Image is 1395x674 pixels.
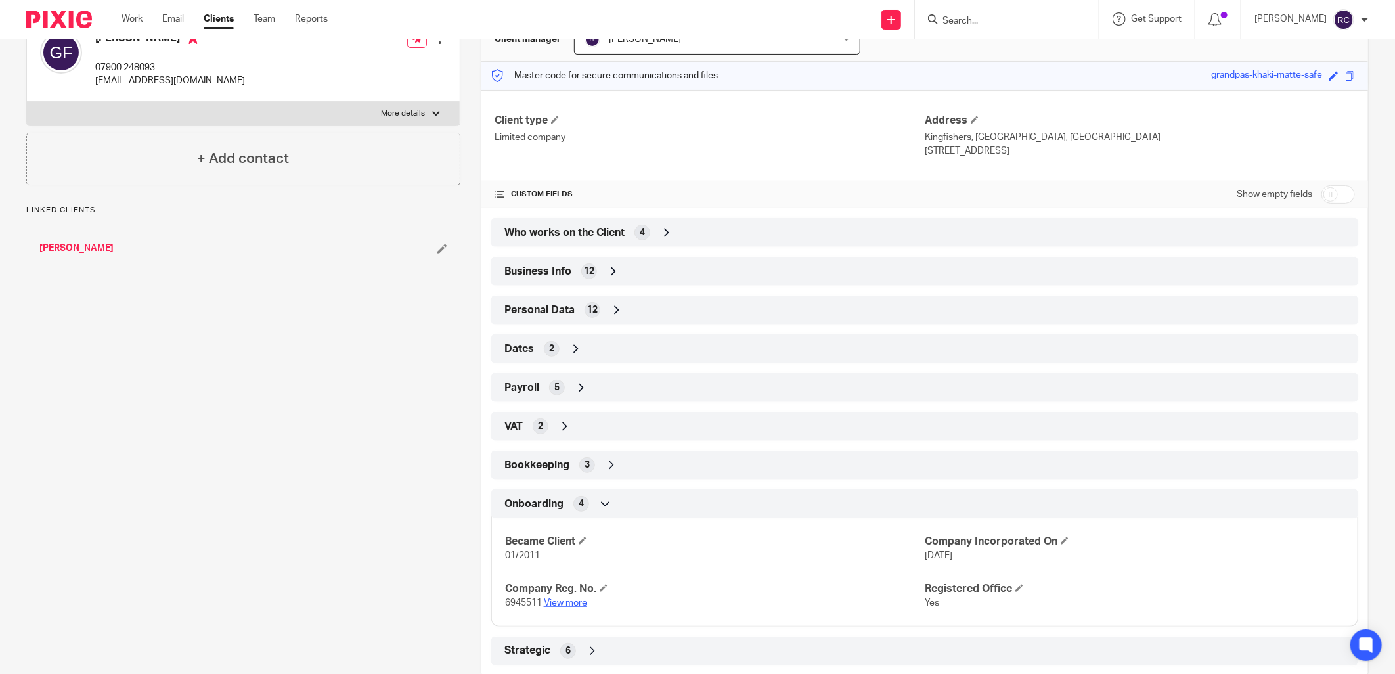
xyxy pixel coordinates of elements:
span: 3 [585,459,590,472]
span: 5 [554,381,560,394]
p: Linked clients [26,205,460,215]
span: Get Support [1131,14,1182,24]
a: Team [254,12,275,26]
h4: Registered Office [925,582,1344,596]
h4: [PERSON_NAME] [95,32,245,48]
p: Limited company [495,131,925,144]
img: svg%3E [40,32,82,74]
a: Work [122,12,143,26]
input: Search [941,16,1059,28]
span: Yes [925,598,939,608]
label: Show empty fields [1237,188,1312,201]
div: grandpas-khaki-matte-safe [1211,68,1322,83]
p: 07900 248093 [95,61,245,74]
a: Reports [295,12,328,26]
a: [PERSON_NAME] [39,242,114,255]
span: 2 [538,420,543,433]
span: 01/2011 [505,551,540,560]
span: Payroll [504,381,539,395]
h4: Company Incorporated On [925,535,1344,549]
h3: Client manager [495,33,561,46]
img: svg%3E [585,32,600,47]
h4: CUSTOM FIELDS [495,189,925,200]
span: Business Info [504,265,571,279]
span: 12 [584,265,594,278]
p: [EMAIL_ADDRESS][DOMAIN_NAME] [95,74,245,87]
p: [STREET_ADDRESS] [925,145,1355,158]
span: 4 [640,226,645,239]
span: 6 [565,644,571,658]
span: Personal Data [504,303,575,317]
p: Master code for secure communications and files [491,69,718,82]
img: svg%3E [1333,9,1354,30]
p: [PERSON_NAME] [1254,12,1327,26]
h4: Client type [495,114,925,127]
a: Email [162,12,184,26]
span: Onboarding [504,497,564,511]
span: 12 [587,303,598,317]
span: [PERSON_NAME] [609,35,681,44]
span: Bookkeeping [504,459,569,472]
span: 4 [579,497,584,510]
h4: Company Reg. No. [505,582,925,596]
img: Pixie [26,11,92,28]
span: 6945511 [505,598,542,608]
a: Clients [204,12,234,26]
span: [DATE] [925,551,952,560]
a: View more [544,598,587,608]
h4: + Add contact [197,148,289,169]
span: VAT [504,420,523,434]
span: Who works on the Client [504,226,625,240]
span: 2 [549,342,554,355]
p: Kingfishers, [GEOGRAPHIC_DATA], [GEOGRAPHIC_DATA] [925,131,1355,144]
span: Strategic [504,644,550,658]
span: Dates [504,342,534,356]
h4: Address [925,114,1355,127]
p: More details [382,108,426,119]
h4: Became Client [505,535,925,549]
